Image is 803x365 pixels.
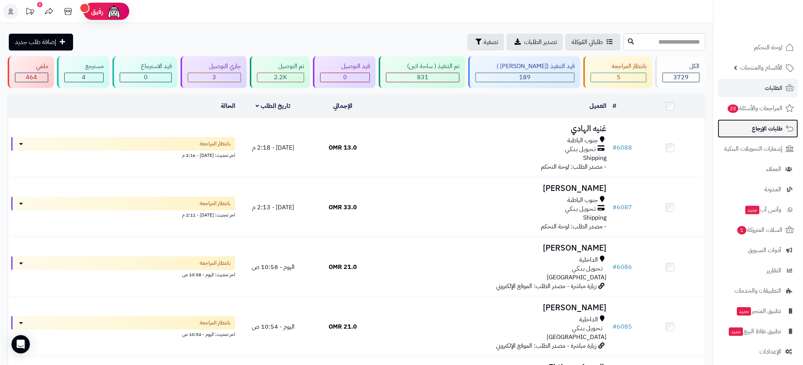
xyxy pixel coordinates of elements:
[728,326,782,337] span: تطبيق نقاط البيع
[497,341,597,350] span: زيارة مباشرة - مصدر الطلب: الموقع الإلكتروني
[580,315,598,324] span: الداخلية
[329,203,357,212] span: 33.0 OMR
[727,103,783,114] span: المراجعات والأسئلة
[745,204,782,215] span: وآتس آب
[613,322,617,331] span: #
[381,184,607,193] h3: [PERSON_NAME]
[381,244,607,253] h3: [PERSON_NAME]
[746,206,760,214] span: جديد
[583,213,607,222] span: Shipping
[252,322,295,331] span: اليوم - 10:54 ص
[718,302,798,320] a: تطبيق المتجرجديد
[591,73,646,82] div: 5
[613,143,632,152] a: #6088
[507,34,563,51] a: تصدير الطلبات
[718,282,798,300] a: التطبيقات والخدمات
[200,319,231,327] span: بانتظار المراجعة
[572,264,603,273] span: تـحـويـل بـنـكـي
[91,7,103,16] span: رفيق
[572,37,603,47] span: طلباتي المُوكلة
[378,178,610,237] td: - مصدر الطلب: لوحة التحكم
[257,62,304,71] div: تم التوصيل
[568,136,598,145] span: جنوب الباطنة
[329,143,357,152] span: 13.0 OMR
[663,62,700,71] div: الكل
[718,322,798,341] a: تطبيق نقاط البيعجديد
[725,143,783,154] span: إشعارات التحويلات البنكية
[718,79,798,97] a: الطلبات
[583,153,607,163] span: Shipping
[524,37,557,47] span: تصدير الطلبات
[718,160,798,178] a: العملاء
[120,73,171,82] div: 0
[674,73,689,82] span: 3729
[252,203,294,212] span: [DATE] - 2:13 م
[654,56,707,88] a: الكل3729
[378,118,610,178] td: - مصدر الطلب: لوحة التحكم
[252,143,294,152] span: [DATE] - 2:18 م
[718,261,798,280] a: التقارير
[565,205,596,213] span: تـحـويـل بـنـكـي
[381,303,607,312] h3: [PERSON_NAME]
[737,307,751,316] span: جديد
[582,56,654,88] a: بانتظار المراجعة 5
[333,101,352,111] a: الإجمالي
[718,99,798,117] a: المراجعات والأسئلة23
[613,203,632,212] a: #6087
[320,62,370,71] div: قيد التوصيل
[736,306,782,316] span: تطبيق المتجر
[11,270,235,278] div: اخر تحديث: اليوم - 10:58 ص
[257,73,304,82] div: 2233
[754,42,783,53] span: لوحة التحكم
[520,73,531,82] span: 189
[15,62,48,71] div: ملغي
[476,73,574,82] div: 189
[497,282,597,291] span: زيارة مباشرة - مصدر الطلب: الموقع الإلكتروني
[737,225,783,235] span: السلات المتروكة
[64,62,104,71] div: مسترجع
[741,62,783,73] span: الأقسام والمنتجات
[737,226,747,235] span: 1
[718,221,798,239] a: السلات المتروكة1
[188,62,241,71] div: جاري التوصيل
[321,73,370,82] div: 0
[613,101,617,111] a: #
[188,73,241,82] div: 3
[256,101,291,111] a: تاريخ الطلب
[386,73,459,82] div: 831
[729,328,743,336] span: جديد
[144,73,148,82] span: 0
[274,73,287,82] span: 2.2K
[55,56,111,88] a: مسترجع 4
[476,62,575,71] div: قيد التنفيذ ([PERSON_NAME] )
[26,73,37,82] span: 464
[381,124,607,133] h3: غنيه الهادي
[213,73,217,82] span: 3
[65,73,103,82] div: 4
[120,62,172,71] div: قيد الاسترجاع
[11,330,235,338] div: اخر تحديث: اليوم - 10:54 ص
[11,210,235,218] div: اخر تحديث: [DATE] - 2:11 م
[718,200,798,219] a: وآتس آبجديد
[718,180,798,199] a: المدونة
[467,34,504,51] button: تصفية
[765,184,782,195] span: المدونة
[329,262,357,272] span: 21.0 OMR
[613,262,632,272] a: #6086
[417,73,428,82] span: 831
[718,38,798,57] a: لوحة التحكم
[6,56,55,88] a: ملغي 464
[377,56,467,88] a: تم التنفيذ ( ساحة اتين) 831
[484,37,498,47] span: تصفية
[765,83,783,93] span: الطلبات
[735,285,782,296] span: التطبيقات والخدمات
[718,140,798,158] a: إشعارات التحويلات البنكية
[82,73,86,82] span: 4
[20,4,39,21] a: تحديثات المنصة
[572,324,603,333] span: تـحـويـل بـنـكـي
[11,151,235,159] div: اخر تحديث: [DATE] - 2:16 م
[343,73,347,82] span: 0
[728,104,739,113] span: 23
[760,346,782,357] span: الإعدادات
[547,273,607,282] span: [GEOGRAPHIC_DATA]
